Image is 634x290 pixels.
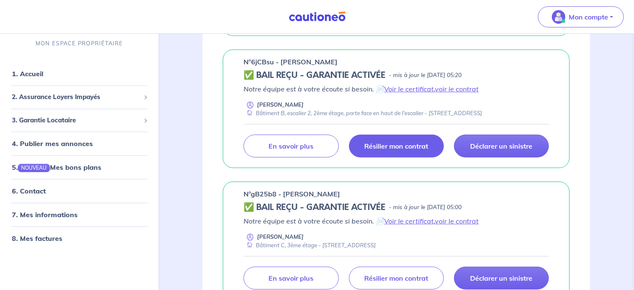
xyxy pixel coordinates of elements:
[244,70,549,80] div: state: CONTRACT-VALIDATED, Context: NEW,MAYBE-CERTIFICATE,ALONE,LESSOR-DOCUMENTS
[269,274,313,282] p: En savoir plus
[384,85,434,93] a: Voir le certificat
[470,274,532,282] p: Déclarer un sinistre
[36,39,123,47] p: MON ESPACE PROPRIÉTAIRE
[3,89,155,105] div: 2. Assurance Loyers Impayés
[244,109,482,117] div: Bâtiment B, escalier 2, 2ème étage, porte face en haut de l'escalier - [STREET_ADDRESS]
[244,202,549,213] div: state: CONTRACT-VALIDATED, Context: NEW,MAYBE-CERTIFICATE,ALONE,LESSOR-DOCUMENTS
[244,202,385,213] h5: ✅ BAIL REÇU - GARANTIE ACTIVÉE
[538,6,624,28] button: illu_account_valid_menu.svgMon compte
[364,142,428,150] p: Résilier mon contrat
[244,84,549,94] p: Notre équipe est à votre écoute si besoin. 📄 ,
[349,135,444,157] a: Résilier mon contrat
[349,267,444,290] a: Résilier mon contrat
[3,65,155,82] div: 1. Accueil
[244,70,385,80] h5: ✅ BAIL REÇU - GARANTIE ACTIVÉE
[269,142,313,150] p: En savoir plus
[12,163,101,171] a: 5.NOUVEAUMes bons plans
[552,10,565,24] img: illu_account_valid_menu.svg
[285,11,349,22] img: Cautioneo
[454,135,549,157] a: Déclarer un sinistre
[454,267,549,290] a: Déclarer un sinistre
[364,274,428,282] p: Résilier mon contrat
[435,85,479,93] a: voir le contrat
[244,216,549,226] p: Notre équipe est à votre écoute si besoin. 📄 ,
[12,69,43,78] a: 1. Accueil
[257,101,304,109] p: [PERSON_NAME]
[389,203,462,212] p: - mis à jour le [DATE] 05:00
[244,189,340,199] p: n°gB25b8 - [PERSON_NAME]
[244,267,338,290] a: En savoir plus
[12,115,140,125] span: 3. Garantie Locataire
[3,135,155,152] div: 4. Publier mes annonces
[12,210,78,219] a: 7. Mes informations
[470,142,532,150] p: Déclarer un sinistre
[3,112,155,128] div: 3. Garantie Locataire
[3,230,155,247] div: 8. Mes factures
[384,217,434,225] a: Voir le certificat
[244,241,376,249] div: Bâtiment C, 3ème étage - [STREET_ADDRESS]
[435,217,479,225] a: voir le contrat
[12,187,46,195] a: 6. Contact
[12,139,93,148] a: 4. Publier mes annonces
[389,71,462,80] p: - mis à jour le [DATE] 05:20
[3,159,155,176] div: 5.NOUVEAUMes bons plans
[569,12,608,22] p: Mon compte
[244,135,338,157] a: En savoir plus
[257,233,304,241] p: [PERSON_NAME]
[3,206,155,223] div: 7. Mes informations
[12,234,62,243] a: 8. Mes factures
[3,182,155,199] div: 6. Contact
[12,92,140,102] span: 2. Assurance Loyers Impayés
[244,57,338,67] p: n°6jCBsu - [PERSON_NAME]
